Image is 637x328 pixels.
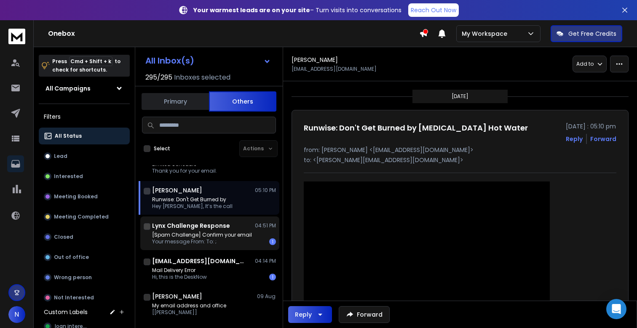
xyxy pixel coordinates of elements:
div: Forward [590,135,616,143]
p: Not Interested [54,294,94,301]
h1: All Campaigns [45,84,91,93]
h1: [PERSON_NAME] [152,186,202,195]
h3: Inboxes selected [174,72,230,83]
button: Meeting Completed [39,208,130,225]
p: Mail Delivery Error [152,267,207,274]
span: 295 / 295 [145,72,172,83]
h3: Custom Labels [44,308,88,316]
p: Meeting Completed [54,213,109,220]
button: N [8,306,25,323]
p: [DATE] [452,93,468,100]
p: Add to [576,61,594,67]
button: Forward [339,306,390,323]
h1: [EMAIL_ADDRESS][DOMAIN_NAME] [152,257,245,265]
a: Reach Out Now [408,3,459,17]
p: Closed [54,234,73,240]
p: [DATE] : 05:10 pm [566,122,616,131]
p: Get Free Credits [568,29,616,38]
button: Lead [39,148,130,165]
button: Out of office [39,249,130,266]
p: 05:10 PM [255,187,276,194]
h1: Onebox [48,29,419,39]
p: Out of office [54,254,89,261]
h1: Lynx Challenge Response [152,221,230,230]
strong: Your warmest leads are on your site [193,6,310,14]
p: [EMAIL_ADDRESS][DOMAIN_NAME] [292,66,377,72]
p: Press to check for shortcuts. [52,57,120,74]
button: Closed [39,229,130,245]
button: Primary [142,92,209,111]
h1: All Inbox(s) [145,56,194,65]
h1: [PERSON_NAME] [152,292,202,301]
h1: Runwise: Don't Get Burned by [MEDICAL_DATA] Hot Water [304,122,528,134]
p: 09 Aug [257,293,276,300]
p: [[PERSON_NAME]] [152,309,226,316]
p: Your message From: To: ; [152,238,252,245]
p: All Status [55,133,82,139]
p: Hey [PERSON_NAME], It’s the call [152,203,233,210]
p: My Workspace [462,29,511,38]
p: Interested [54,173,83,180]
p: Runwise: Don't Get Burned by [152,196,233,203]
h1: [PERSON_NAME] [292,56,338,64]
button: Reply [288,306,332,323]
p: [Spam Challenge] Confirm your email [152,232,252,238]
button: Get Free Credits [551,25,622,42]
div: 1 [269,238,276,245]
button: All Inbox(s) [139,52,278,69]
button: Interested [39,168,130,185]
p: – Turn visits into conversations [193,6,401,14]
button: Reply [566,135,583,143]
p: 04:51 PM [255,222,276,229]
button: Others [209,91,276,112]
p: Thank you for your email. [152,168,217,174]
p: to: <[PERSON_NAME][EMAIL_ADDRESS][DOMAIN_NAME]> [304,156,616,164]
button: All Status [39,128,130,144]
p: Hi, this is the DeskNow [152,274,207,280]
p: Meeting Booked [54,193,98,200]
p: Wrong person [54,274,92,281]
p: Lead [54,153,67,160]
button: All Campaigns [39,80,130,97]
div: Reply [295,310,312,319]
button: Not Interested [39,289,130,306]
h3: Filters [39,111,130,123]
p: Reach Out Now [411,6,456,14]
span: Cmd + Shift + k [69,56,112,66]
div: Open Intercom Messenger [606,299,626,319]
button: Wrong person [39,269,130,286]
p: from: [PERSON_NAME] <[EMAIL_ADDRESS][DOMAIN_NAME]> [304,146,616,154]
p: My email address and office [152,302,226,309]
div: 1 [269,274,276,280]
p: 04:14 PM [255,258,276,264]
img: logo [8,29,25,44]
label: Select [154,145,170,152]
button: Meeting Booked [39,188,130,205]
